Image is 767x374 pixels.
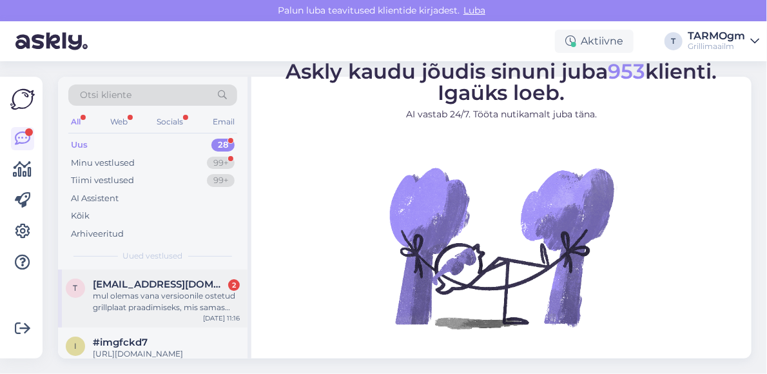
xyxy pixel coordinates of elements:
div: Arhiveeritud [71,228,124,241]
div: [URL][DOMAIN_NAME] [93,348,240,360]
p: AI vastab 24/7. Tööta nutikamalt juba täna. [286,108,717,121]
span: #imgfckd7 [93,337,148,348]
div: 99+ [207,157,235,170]
div: Email [210,113,237,130]
span: Otsi kliente [80,88,131,102]
a: TARMOgmGrillimaailm [688,31,759,52]
div: 99+ [207,174,235,187]
div: Minu vestlused [71,157,135,170]
div: Kõik [71,210,90,222]
span: i [74,341,77,351]
div: T [665,32,683,50]
div: Aktiivne [555,30,634,53]
div: Tiimi vestlused [71,174,134,187]
img: Askly Logo [10,87,35,112]
span: Askly kaudu jõudis sinuni juba klienti. Igaüks loeb. [286,59,717,105]
div: Uus [71,139,88,152]
img: No Chat active [385,132,617,364]
div: Grillimaailm [688,41,745,52]
div: All [68,113,83,130]
div: Web [108,113,130,130]
span: 953 [608,59,646,84]
div: 28 [211,139,235,152]
div: TARMOgm [688,31,745,41]
div: mul olemas vana versioonile ostetud grillplaat praadimiseks, mis samas mõõdus mis grillrest. [93,290,240,313]
div: 2 [228,279,240,291]
span: timo.heering@gmail.com [93,279,227,290]
span: Uued vestlused [123,250,183,262]
div: Socials [154,113,186,130]
span: t [73,283,78,293]
div: AI Assistent [71,192,119,205]
div: [DATE] 11:16 [203,313,240,323]
span: Luba [460,5,489,16]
